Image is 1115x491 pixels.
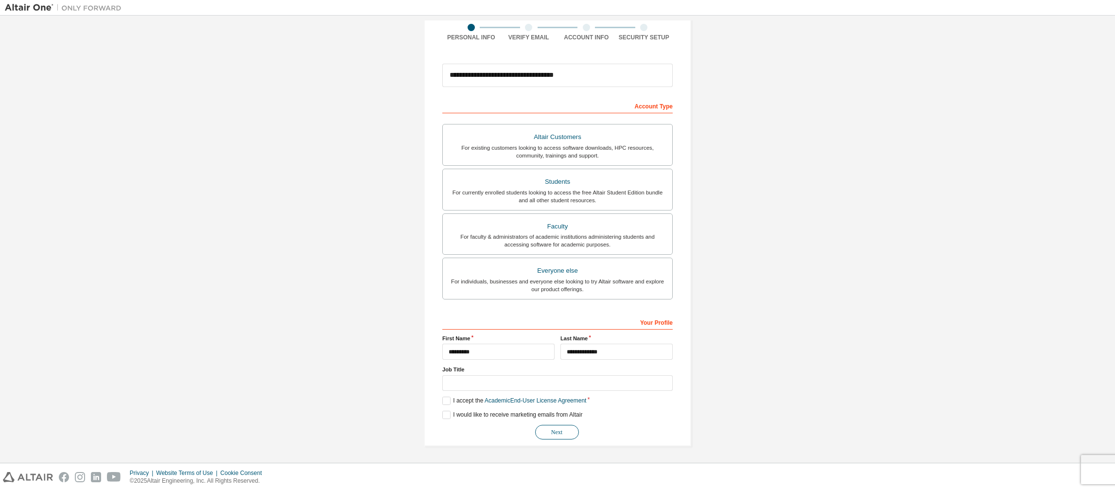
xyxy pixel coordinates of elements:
img: youtube.svg [107,472,121,482]
button: Next [535,425,579,439]
div: Account Type [442,98,673,113]
div: Personal Info [442,34,500,41]
img: facebook.svg [59,472,69,482]
img: instagram.svg [75,472,85,482]
div: Your Profile [442,314,673,330]
div: Faculty [449,220,666,233]
div: Verify Email [500,34,558,41]
div: Students [449,175,666,189]
div: Cookie Consent [220,469,267,477]
label: I would like to receive marketing emails from Altair [442,411,582,419]
div: For existing customers looking to access software downloads, HPC resources, community, trainings ... [449,144,666,159]
div: For faculty & administrators of academic institutions administering students and accessing softwa... [449,233,666,248]
label: I accept the [442,397,586,405]
div: For individuals, businesses and everyone else looking to try Altair software and explore our prod... [449,278,666,293]
div: Account Info [557,34,615,41]
div: Everyone else [449,264,666,278]
label: Job Title [442,366,673,373]
img: altair_logo.svg [3,472,53,482]
label: Last Name [560,334,673,342]
div: Website Terms of Use [156,469,220,477]
p: © 2025 Altair Engineering, Inc. All Rights Reserved. [130,477,268,485]
div: Security Setup [615,34,673,41]
label: First Name [442,334,555,342]
a: Academic End-User License Agreement [485,397,586,404]
img: Altair One [5,3,126,13]
img: linkedin.svg [91,472,101,482]
div: Privacy [130,469,156,477]
div: For currently enrolled students looking to access the free Altair Student Edition bundle and all ... [449,189,666,204]
div: Altair Customers [449,130,666,144]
